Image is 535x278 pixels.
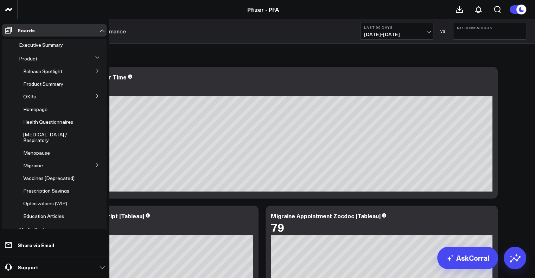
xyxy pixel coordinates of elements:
span: Migraine [23,162,43,169]
a: Vaccines [Deprecated] [23,175,75,181]
div: VS [437,29,450,33]
p: Share via Email [18,242,54,248]
a: Media Performance [19,227,64,233]
span: Release Spotlight [23,68,62,75]
a: Product [19,56,37,62]
span: Vaccines [Deprecated] [23,175,75,181]
a: OKRs [23,94,36,99]
a: Executive Summary [19,42,63,48]
a: Product Summary [23,81,63,87]
a: Release Spotlight [23,69,62,74]
p: Boards [18,27,35,33]
span: Homepage [23,106,47,112]
a: Menopause [23,150,50,156]
p: Support [18,264,38,270]
button: Last 90 Days[DATE]-[DATE] [360,23,433,40]
span: OKRs [23,93,36,100]
a: Homepage [23,106,47,112]
div: Migraine Appointment Zocdoc [Tableau] [271,212,381,220]
a: Health Questionnaires [23,119,73,125]
a: Optimizations (WIP) [23,201,67,206]
b: Last 90 Days [364,25,429,30]
button: No Comparison [453,23,526,40]
a: AskCorral [437,247,498,269]
span: Education Articles [23,213,64,219]
a: Education Articles [23,213,64,219]
span: [MEDICAL_DATA] / Respiratory [23,131,67,143]
a: Pfizer - PFA [247,6,279,13]
div: 79 [271,221,284,233]
b: No Comparison [457,26,522,30]
span: [DATE] - [DATE] [364,32,429,37]
a: [MEDICAL_DATA] / Respiratory [23,132,85,143]
span: Optimizations (WIP) [23,200,67,207]
span: Product [19,55,37,62]
a: Prescription Savings [23,188,69,194]
a: Migraine [23,163,43,168]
